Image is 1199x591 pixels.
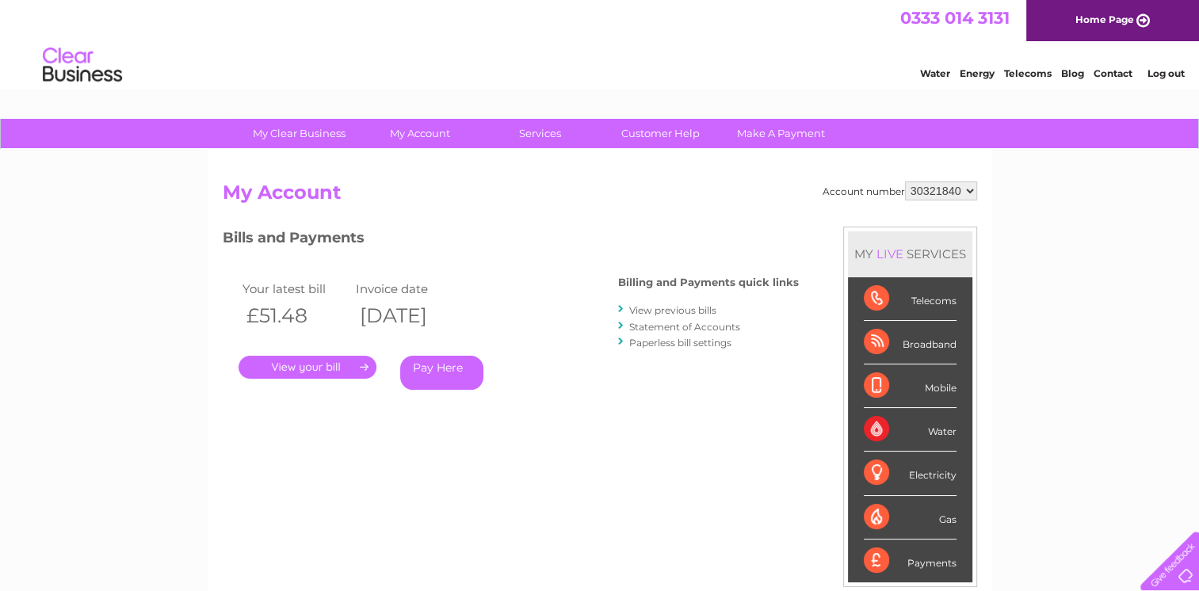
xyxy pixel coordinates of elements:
[716,119,846,148] a: Make A Payment
[239,278,353,299] td: Your latest bill
[595,119,726,148] a: Customer Help
[352,299,466,332] th: [DATE]
[900,8,1010,28] a: 0333 014 3131
[864,321,957,364] div: Broadband
[1004,67,1052,79] a: Telecoms
[400,356,483,390] a: Pay Here
[223,181,977,212] h2: My Account
[960,67,995,79] a: Energy
[1061,67,1084,79] a: Blog
[239,299,353,332] th: £51.48
[234,119,365,148] a: My Clear Business
[864,364,957,408] div: Mobile
[352,278,466,299] td: Invoice date
[629,304,716,316] a: View previous bills
[354,119,485,148] a: My Account
[42,41,123,90] img: logo.png
[1094,67,1132,79] a: Contact
[848,231,972,276] div: MY SERVICES
[873,246,907,261] div: LIVE
[226,9,975,77] div: Clear Business is a trading name of Verastar Limited (registered in [GEOGRAPHIC_DATA] No. 3667643...
[475,119,605,148] a: Services
[864,496,957,540] div: Gas
[1147,67,1184,79] a: Log out
[920,67,950,79] a: Water
[864,540,957,582] div: Payments
[864,452,957,495] div: Electricity
[629,337,731,349] a: Paperless bill settings
[618,276,799,288] h4: Billing and Payments quick links
[823,181,977,200] div: Account number
[864,408,957,452] div: Water
[239,356,376,379] a: .
[223,227,799,254] h3: Bills and Payments
[864,277,957,321] div: Telecoms
[629,321,740,333] a: Statement of Accounts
